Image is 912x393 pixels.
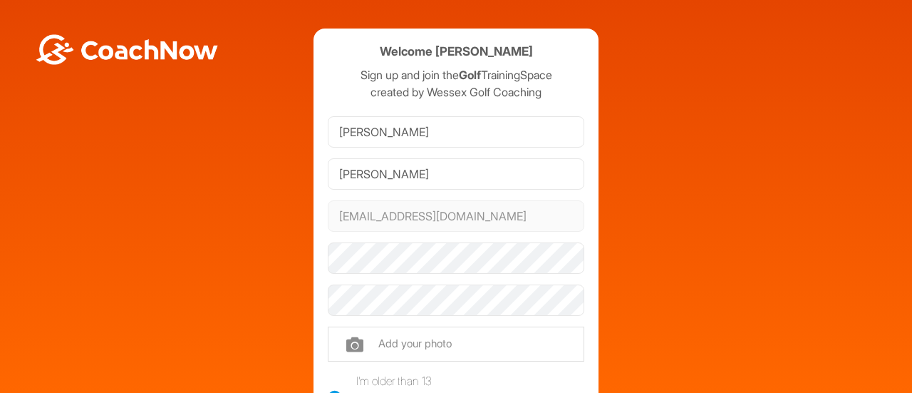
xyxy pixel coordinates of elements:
img: BwLJSsUCoWCh5upNqxVrqldRgqLPVwmV24tXu5FoVAoFEpwwqQ3VIfuoInZCoVCoTD4vwADAC3ZFMkVEQFDAAAAAElFTkSuQmCC [34,34,219,65]
input: Last Name [328,158,584,190]
h4: Welcome [PERSON_NAME] [380,43,533,61]
strong: Golf [459,68,481,82]
p: created by Wessex Golf Coaching [328,83,584,101]
p: Sign up and join the TrainingSpace [328,66,584,83]
input: First Name [328,116,584,148]
input: Email [328,200,584,232]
